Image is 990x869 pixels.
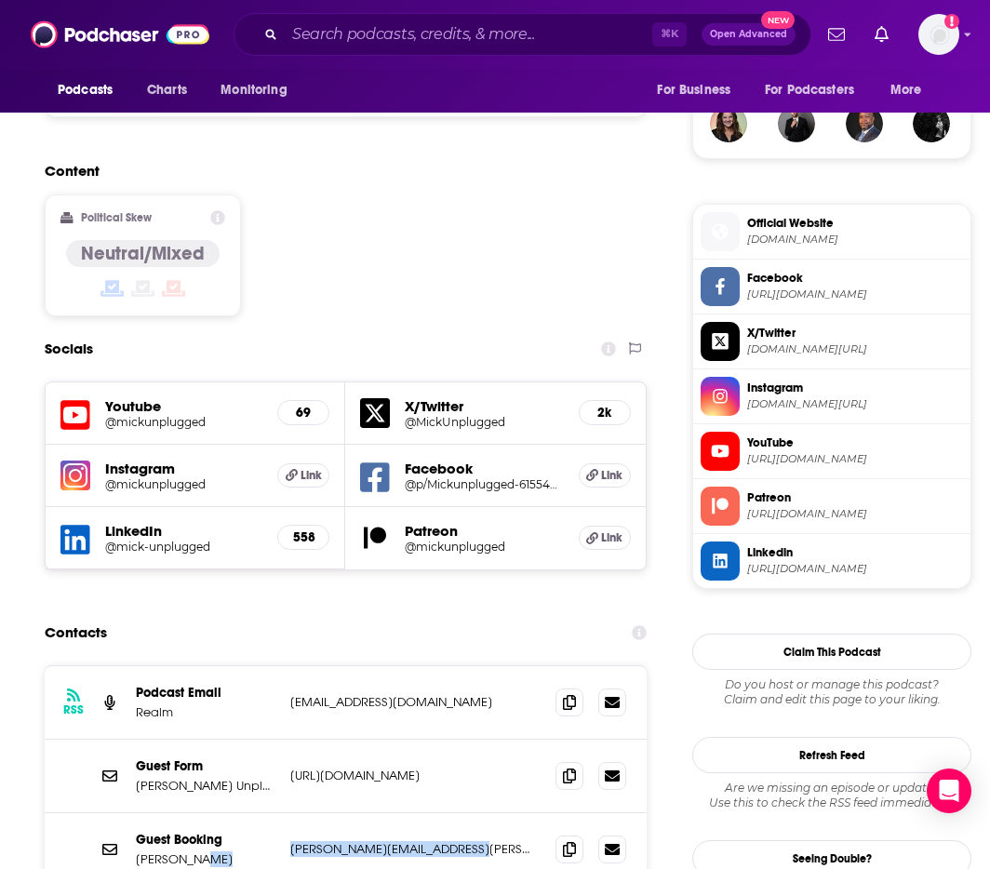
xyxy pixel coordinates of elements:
span: Link [301,468,322,483]
p: Realm [136,704,275,720]
span: Patreon [747,489,963,506]
img: User Profile [918,14,959,55]
a: Patreon[URL][DOMAIN_NAME] [701,487,963,526]
input: Search podcasts, credits, & more... [285,20,652,49]
img: Neerdowell [913,105,950,142]
h5: Patreon [405,522,563,540]
span: X/Twitter [747,325,963,341]
span: Open Advanced [710,30,787,39]
span: https://www.youtube.com/@mickunplugged [747,452,963,466]
button: Claim This Podcast [692,634,971,670]
span: Do you host or manage this podcast? [692,677,971,692]
span: Linkedin [747,544,963,561]
button: Refresh Feed [692,737,971,773]
h5: 69 [293,405,314,421]
a: Facebook[URL][DOMAIN_NAME] [701,267,963,306]
span: https://www.patreon.com/mickunplugged [747,507,963,521]
img: Podchaser - Follow, Share and Rate Podcasts [31,17,209,52]
p: [PERSON_NAME] Unplugged [136,778,275,794]
button: open menu [45,73,137,108]
span: Official Website [747,215,963,232]
svg: Add a profile image [944,14,959,29]
span: Link [601,468,622,483]
span: https://www.linkedin.com/company/mick-unplugged [747,562,963,576]
h4: Neutral/Mixed [81,242,205,265]
p: Guest Form [136,758,275,774]
span: twitter.com/MickUnplugged [747,342,963,356]
span: ⌘ K [652,22,687,47]
p: [URL][DOMAIN_NAME] [290,768,537,783]
img: iconImage [60,461,90,490]
h5: 2k [595,405,615,421]
span: Facebook [747,270,963,287]
span: YouTube [747,434,963,451]
h5: Facebook [405,460,563,477]
a: Linkedin[URL][DOMAIN_NAME] [701,541,963,581]
a: Instagram[DOMAIN_NAME][URL] [701,377,963,416]
h3: RSS [63,702,84,717]
img: catgeorge.colorado [710,105,747,142]
span: Instagram [747,380,963,396]
button: Show profile menu [918,14,959,55]
span: Podcasts [58,77,113,103]
span: For Podcasters [765,77,854,103]
h5: X/Twitter [405,397,563,415]
p: Guest Booking [136,832,275,848]
div: Search podcasts, credits, & more... [234,13,811,56]
a: Show notifications dropdown [867,19,896,50]
a: @p/Mickunplugged-61554954248837 [405,477,563,491]
span: https://www.facebook.com/p/Mickunplugged-61554954248837 [747,287,963,301]
button: open menu [753,73,881,108]
span: Logged in as sarahhallprinc [918,14,959,55]
a: @MickUnplugged [405,415,563,429]
button: open menu [877,73,945,108]
p: [PERSON_NAME] [136,851,275,867]
div: Open Intercom Messenger [927,769,971,813]
h5: LinkedIn [105,522,262,540]
span: New [761,11,795,29]
span: Monitoring [221,77,287,103]
h5: Youtube [105,397,262,415]
div: Are we missing an episode or update? Use this to check the RSS feed immediately. [692,781,971,810]
p: Podcast Email [136,685,275,701]
span: instagram.com/mickunplugged [747,397,963,411]
a: X/Twitter[DOMAIN_NAME][URL] [701,322,963,361]
a: Official Website[DOMAIN_NAME] [701,212,963,251]
button: open menu [207,73,311,108]
a: @mick-unplugged [105,540,262,554]
a: @mickunplugged [405,540,563,554]
h2: Contacts [45,615,107,650]
span: For Business [657,77,730,103]
a: Link [277,463,329,488]
p: [EMAIL_ADDRESS][DOMAIN_NAME] [290,694,537,710]
a: @mickunplugged [105,415,262,429]
h5: 558 [293,529,314,545]
a: Show notifications dropdown [821,19,852,50]
h2: Content [45,162,632,180]
a: Link [579,526,631,550]
span: Link [601,530,622,545]
h2: Socials [45,331,93,367]
div: Claim and edit this page to your liking. [692,677,971,707]
img: mickeyfluke [846,105,883,142]
img: JohirMia [778,105,815,142]
a: @mickunplugged [105,477,262,491]
a: YouTube[URL][DOMAIN_NAME] [701,432,963,471]
button: Open AdvancedNew [702,23,796,46]
span: Charts [147,77,187,103]
h5: Instagram [105,460,262,477]
span: mickhuntofficial.com [747,233,963,247]
h2: Political Skew [81,211,152,224]
a: Link [579,463,631,488]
